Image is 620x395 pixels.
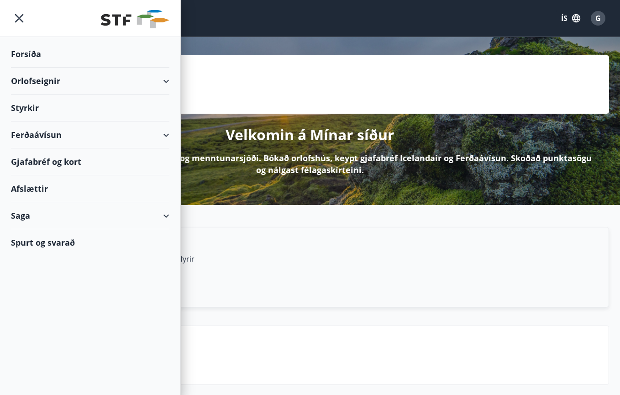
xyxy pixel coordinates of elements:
p: Hér getur þú sótt um styrki í sjúkra- og menntunarsjóði. Bókað orlofshús, keypt gjafabréf Iceland... [26,152,594,176]
div: Spurt og svarað [11,229,169,256]
div: Saga [11,202,169,229]
p: Velkomin á Mínar síður [226,125,394,145]
img: union_logo [101,10,169,28]
span: G [595,13,601,23]
div: Styrkir [11,95,169,121]
button: ÍS [556,10,585,26]
button: menu [11,10,27,26]
div: Ferðaávísun [11,121,169,148]
p: Spurt og svarað [78,349,601,364]
button: G [587,7,609,29]
div: Gjafabréf og kort [11,148,169,175]
div: Afslættir [11,175,169,202]
div: Orlofseignir [11,68,169,95]
div: Forsíða [11,41,169,68]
